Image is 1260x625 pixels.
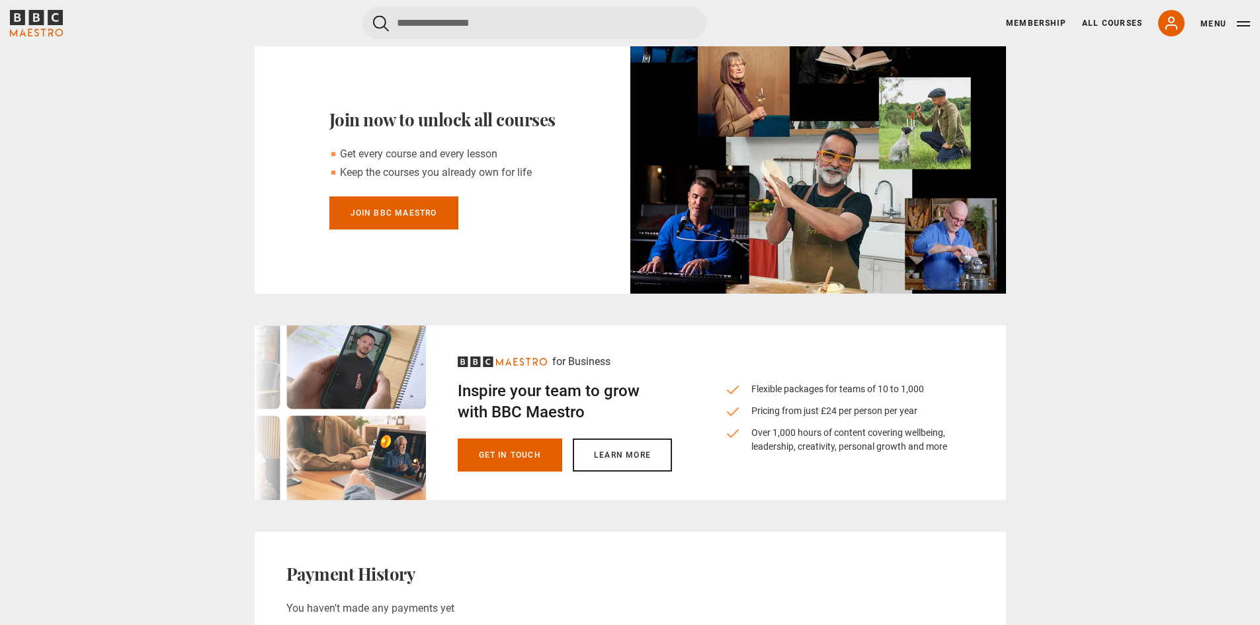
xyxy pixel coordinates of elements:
[255,325,426,500] img: business-signpost-desktop.webp
[286,601,974,616] p: You haven't made any payments yet
[1006,17,1066,29] a: Membership
[373,15,389,32] button: Submit the search query
[329,196,458,229] a: Join BBC Maestro
[725,426,953,454] li: Over 1,000 hours of content covering wellbeing, leadership, creativity, personal growth and more
[725,382,953,396] li: Flexible packages for teams of 10 to 1,000
[725,404,953,418] li: Pricing from just £24 per person per year
[552,354,610,370] p: for Business
[573,438,672,472] a: Learn more
[329,109,556,130] h2: Join now to unlock all courses
[458,356,547,367] svg: BBC Maestro
[329,165,532,181] li: Keep the courses you already own for life
[10,10,63,36] svg: BBC Maestro
[1200,17,1250,30] button: Toggle navigation
[362,7,706,39] input: Search
[286,563,974,585] h2: Payment History
[458,438,562,472] a: Get in touch
[1082,17,1142,29] a: All Courses
[329,146,532,162] li: Get every course and every lesson
[458,380,672,423] h2: Inspire your team to grow with BBC Maestro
